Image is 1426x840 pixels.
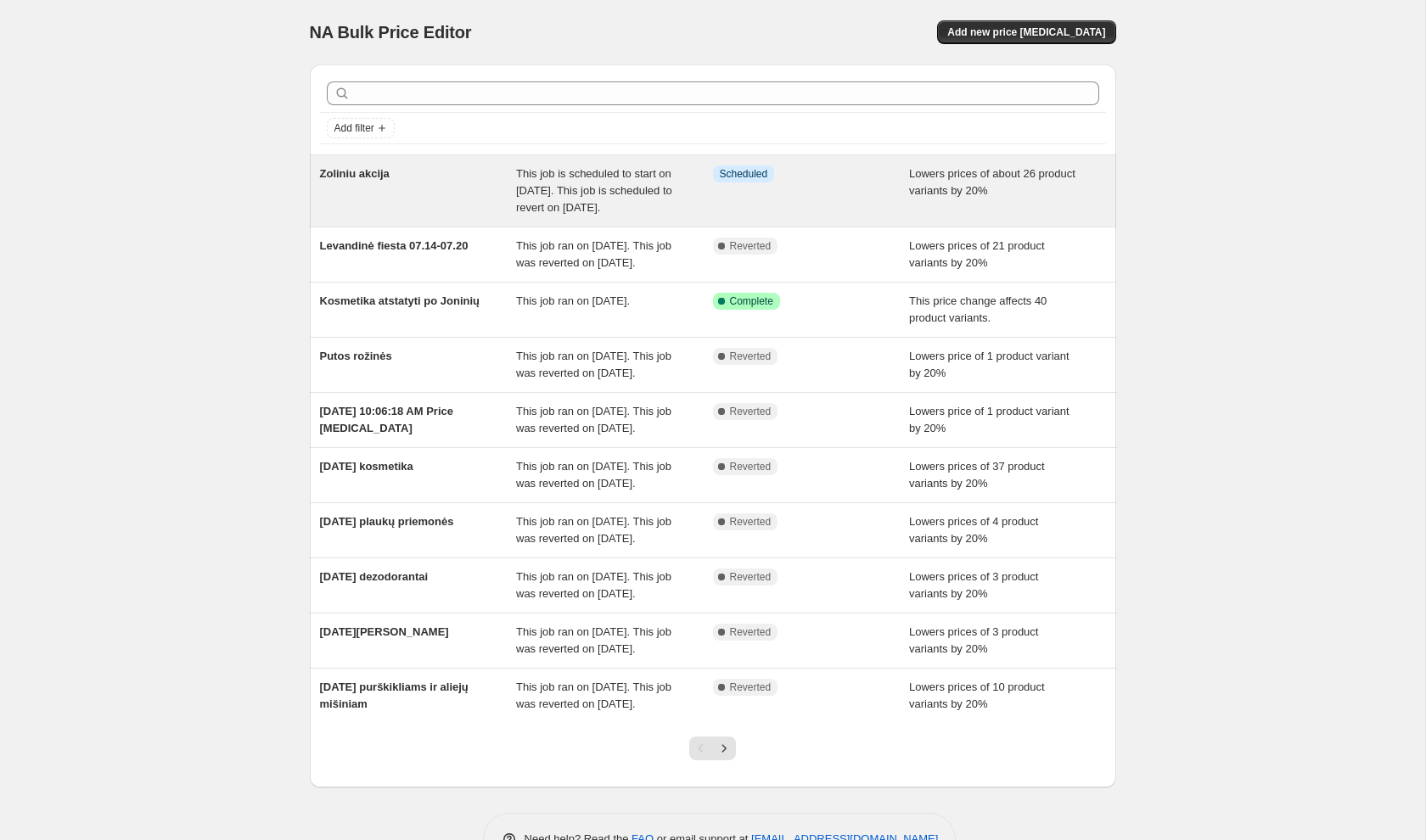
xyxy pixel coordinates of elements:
[516,405,671,434] span: This job ran on [DATE]. This job was reverted on [DATE].
[320,570,429,583] span: [DATE] dezodorantai
[730,294,773,308] span: Complete
[909,680,1045,710] span: Lowers prices of 10 product variants by 20%
[516,167,672,214] span: This job is scheduled to start on [DATE]. This job is scheduled to revert on [DATE].
[310,23,472,42] span: NA Bulk Price Editor
[730,460,772,473] span: Reverted
[937,20,1115,44] button: Add new price [MEDICAL_DATA]
[334,121,374,135] span: Add filter
[516,460,671,490] span: This job ran on [DATE]. This job was reverted on [DATE].
[909,167,1075,197] span: Lowers prices of about 26 product variants by 20%
[909,625,1038,655] span: Lowers prices of 3 product variants by 20%
[516,294,630,307] span: This job ran on [DATE].
[720,167,768,181] span: Scheduled
[730,625,772,639] span: Reverted
[320,167,390,180] span: Zoliniu akcija
[909,350,1069,379] span: Lowers price of 1 product variant by 20%
[730,405,772,418] span: Reverted
[516,680,671,710] span: This job ran on [DATE]. This job was reverted on [DATE].
[730,350,772,363] span: Reverted
[909,460,1045,490] span: Lowers prices of 37 product variants by 20%
[320,625,449,638] span: [DATE][PERSON_NAME]
[327,118,395,138] button: Add filter
[516,239,671,269] span: This job ran on [DATE]. This job was reverted on [DATE].
[909,239,1045,269] span: Lowers prices of 21 product variants by 20%
[516,515,671,545] span: This job ran on [DATE]. This job was reverted on [DATE].
[516,350,671,379] span: This job ran on [DATE]. This job was reverted on [DATE].
[909,570,1038,600] span: Lowers prices of 3 product variants by 20%
[730,239,772,253] span: Reverted
[516,570,671,600] span: This job ran on [DATE]. This job was reverted on [DATE].
[909,294,1047,324] span: This price change affects 40 product variants.
[320,460,413,473] span: [DATE] kosmetika
[689,736,736,760] nav: Pagination
[909,515,1038,545] span: Lowers prices of 4 product variants by 20%
[730,570,772,584] span: Reverted
[712,736,736,760] button: Next
[320,405,454,434] span: [DATE] 10:06:18 AM Price [MEDICAL_DATA]
[320,350,392,362] span: Putos rožinės
[320,680,469,710] span: [DATE] purškikliams ir aliejų mišiniam
[516,625,671,655] span: This job ran on [DATE]. This job was reverted on [DATE].
[947,25,1105,39] span: Add new price [MEDICAL_DATA]
[320,239,469,252] span: Levandinė fiesta 07.14-07.20
[909,405,1069,434] span: Lowers price of 1 product variant by 20%
[730,515,772,529] span: Reverted
[730,680,772,694] span: Reverted
[320,515,454,528] span: [DATE] plaukų priemonės
[320,294,480,307] span: Kosmetika atstatyti po Joninių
